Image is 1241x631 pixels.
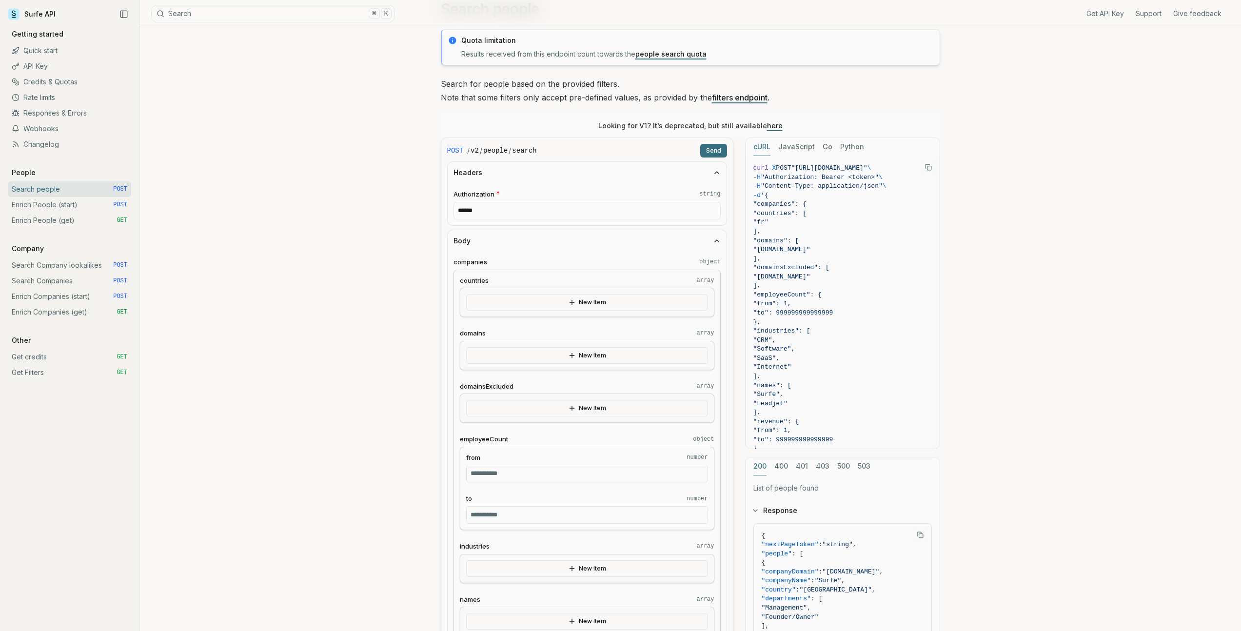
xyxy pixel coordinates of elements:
[453,190,494,199] span: Authorization
[753,336,776,344] span: "CRM",
[853,541,857,548] span: ,
[466,613,708,630] button: New Item
[466,294,708,311] button: New Item
[113,261,127,269] span: POST
[753,218,768,226] span: "fr"
[453,257,487,267] span: companies
[879,568,883,575] span: ,
[8,121,131,137] a: Webhooks
[151,5,395,22] button: Search⌘K
[699,190,720,198] code: string
[480,146,482,156] span: /
[8,168,39,177] p: People
[753,382,791,389] span: "names": [
[858,457,870,475] button: 503
[753,363,791,371] span: "Internet"
[461,49,934,59] p: Results received from this endpoint count towards the
[687,495,708,503] code: number
[696,329,714,337] code: array
[753,409,761,416] span: ],
[753,174,761,181] span: -H
[753,345,795,353] span: "Software",
[762,622,769,630] span: ],
[753,436,833,443] span: "to": 999999999999999
[746,498,940,523] button: Response
[117,7,131,21] button: Collapse Sidebar
[467,146,470,156] span: /
[762,595,811,602] span: "departments"
[466,347,708,364] button: New Item
[113,201,127,209] span: POST
[753,138,770,156] button: cURL
[774,457,788,475] button: 400
[460,542,490,551] span: industries
[466,400,708,416] button: New Item
[117,217,127,224] span: GET
[837,457,850,475] button: 500
[8,349,131,365] a: Get credits GET
[753,210,807,217] span: "countries": [
[8,365,131,380] a: Get Filters GET
[8,244,48,254] p: Company
[753,457,767,475] button: 200
[762,604,808,611] span: "Management"
[753,355,780,362] span: "SaaS",
[761,174,879,181] span: "Authorization: Bearer <token>"
[466,453,480,462] span: from
[483,146,508,156] code: people
[778,138,815,156] button: JavaScript
[753,318,761,326] span: },
[8,289,131,304] a: Enrich Companies (start) POST
[816,457,829,475] button: 403
[1136,9,1162,19] a: Support
[448,230,727,252] button: Body
[879,174,883,181] span: \
[8,59,131,74] a: API Key
[792,550,803,557] span: : [
[8,273,131,289] a: Search Companies POST
[8,137,131,152] a: Changelog
[822,541,852,548] span: "string"
[699,258,720,266] code: object
[509,146,511,156] span: /
[1173,9,1221,19] a: Give feedback
[460,382,513,391] span: domainsExcluded
[767,121,783,130] a: here
[696,382,714,390] code: array
[807,604,811,611] span: ,
[635,50,707,58] a: people search quota
[8,74,131,90] a: Credits & Quotas
[823,138,832,156] button: Go
[753,373,761,380] span: ],
[921,160,936,175] button: Copy Text
[466,494,472,503] span: to
[753,291,822,298] span: "employeeCount": {
[8,43,131,59] a: Quick start
[369,8,379,19] kbd: ⌘
[693,435,714,443] code: object
[8,213,131,228] a: Enrich People (get) GET
[753,192,761,199] span: -d
[113,185,127,193] span: POST
[460,276,489,285] span: countries
[819,568,823,575] span: :
[687,454,708,461] code: number
[811,577,815,584] span: :
[753,200,807,208] span: "companies": {
[117,353,127,361] span: GET
[753,327,810,335] span: "industries": [
[117,308,127,316] span: GET
[753,255,761,262] span: ],
[753,282,761,289] span: ],
[791,164,867,172] span: "[URL][DOMAIN_NAME]"
[819,541,823,548] span: :
[700,144,727,158] button: Send
[471,146,479,156] code: v2
[8,335,35,345] p: Other
[753,483,932,493] p: List of people found
[762,586,796,593] span: "country"
[753,182,761,190] span: -H
[796,457,808,475] button: 401
[762,541,819,548] span: "nextPageToken"
[796,586,800,593] span: :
